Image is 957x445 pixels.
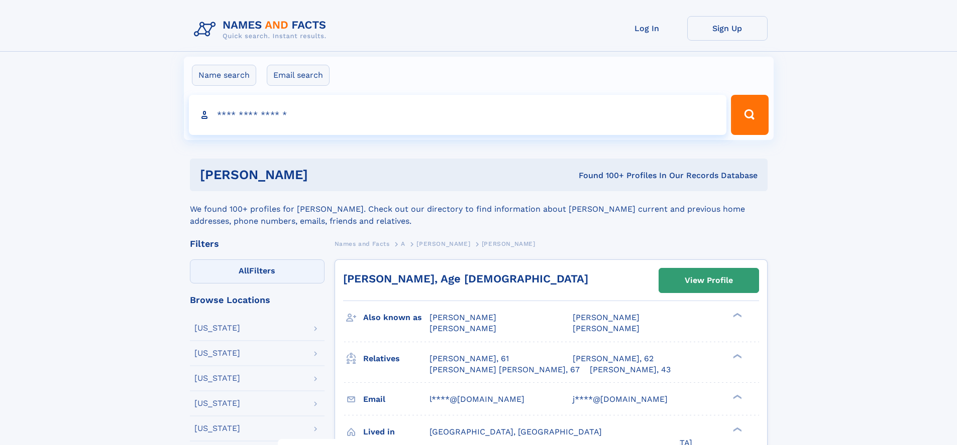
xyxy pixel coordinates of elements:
[573,324,640,333] span: [PERSON_NAME]
[482,240,536,247] span: [PERSON_NAME]
[239,266,249,275] span: All
[363,350,430,367] h3: Relatives
[189,95,727,135] input: search input
[267,65,330,86] label: Email search
[607,16,687,41] a: Log In
[443,170,758,181] div: Found 100+ Profiles In Our Records Database
[430,427,602,436] span: [GEOGRAPHIC_DATA], [GEOGRAPHIC_DATA]
[401,240,405,247] span: A
[363,391,430,408] h3: Email
[190,16,335,43] img: Logo Names and Facts
[573,353,654,364] a: [PERSON_NAME], 62
[194,424,240,432] div: [US_STATE]
[731,95,768,135] button: Search Button
[659,268,759,292] a: View Profile
[200,169,444,181] h1: [PERSON_NAME]
[190,239,325,248] div: Filters
[416,237,470,250] a: [PERSON_NAME]
[730,353,742,359] div: ❯
[730,312,742,319] div: ❯
[730,393,742,400] div: ❯
[343,272,588,285] a: [PERSON_NAME], Age [DEMOGRAPHIC_DATA]
[687,16,768,41] a: Sign Up
[430,353,509,364] a: [PERSON_NAME], 61
[363,309,430,326] h3: Also known as
[590,364,671,375] a: [PERSON_NAME], 43
[730,426,742,432] div: ❯
[194,374,240,382] div: [US_STATE]
[190,295,325,305] div: Browse Locations
[190,259,325,283] label: Filters
[401,237,405,250] a: A
[192,65,256,86] label: Name search
[335,237,390,250] a: Names and Facts
[194,324,240,332] div: [US_STATE]
[194,399,240,407] div: [US_STATE]
[685,269,733,292] div: View Profile
[194,349,240,357] div: [US_STATE]
[416,240,470,247] span: [PERSON_NAME]
[430,313,496,322] span: [PERSON_NAME]
[430,364,580,375] a: [PERSON_NAME] [PERSON_NAME], 67
[573,313,640,322] span: [PERSON_NAME]
[363,423,430,440] h3: Lived in
[430,324,496,333] span: [PERSON_NAME]
[190,191,768,227] div: We found 100+ profiles for [PERSON_NAME]. Check out our directory to find information about [PERS...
